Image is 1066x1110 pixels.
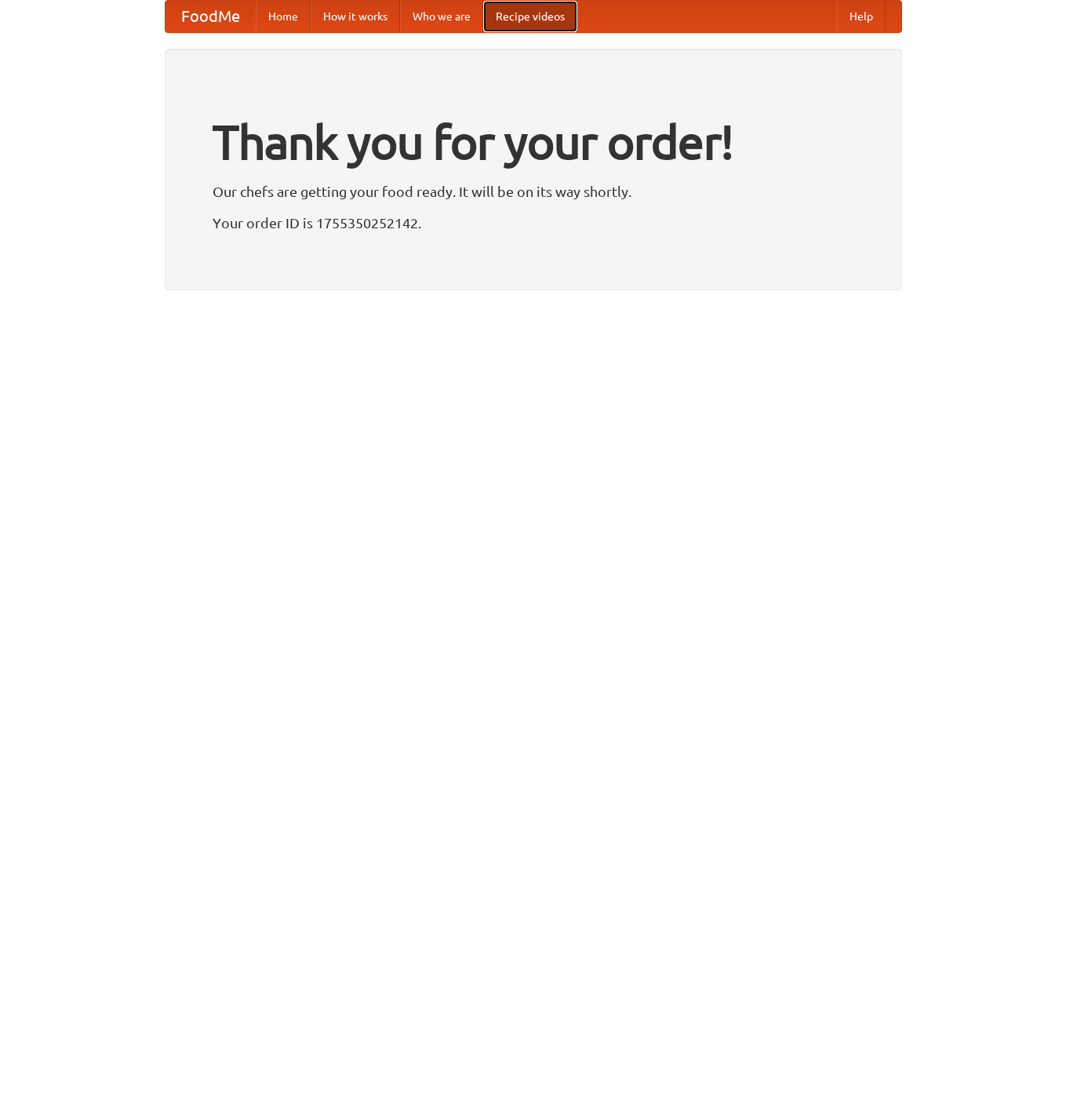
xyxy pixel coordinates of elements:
[213,104,854,180] h1: Thank you for your order!
[400,1,483,32] a: Who we are
[166,1,256,32] a: FoodMe
[213,180,854,203] p: Our chefs are getting your food ready. It will be on its way shortly.
[256,1,311,32] a: Home
[311,1,400,32] a: How it works
[837,1,886,32] a: Help
[483,1,577,32] a: Recipe videos
[213,211,854,235] p: Your order ID is 1755350252142.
